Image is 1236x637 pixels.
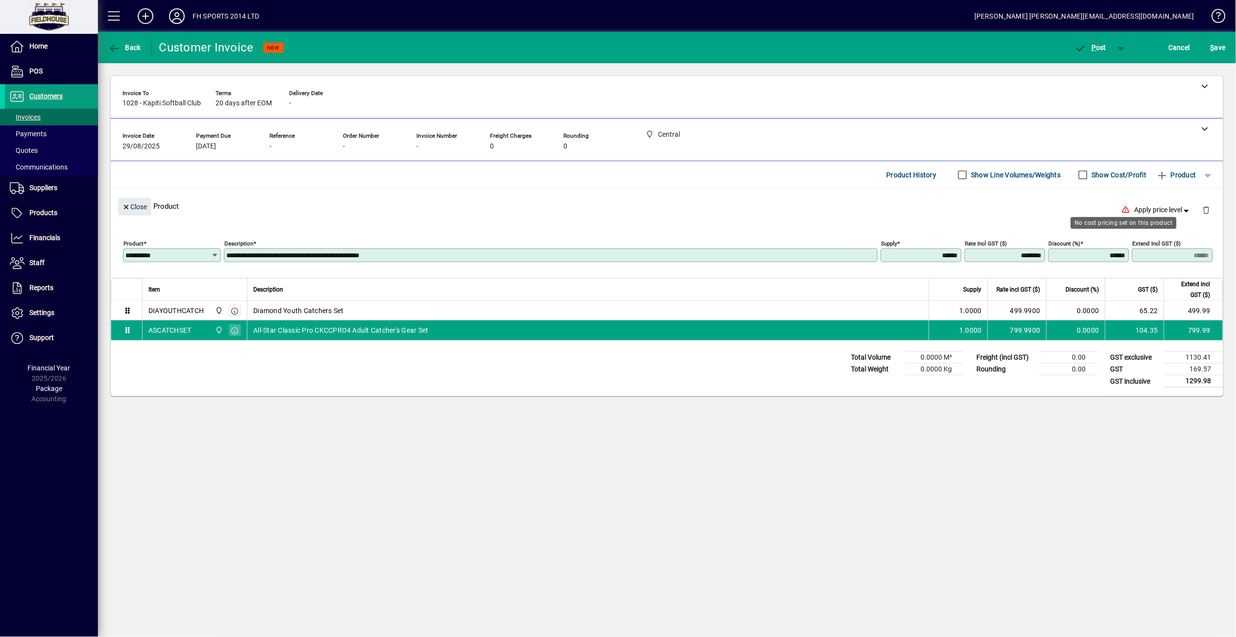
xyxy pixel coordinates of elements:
[905,352,964,364] td: 0.0000 M³
[253,284,283,295] span: Description
[1135,205,1191,215] span: Apply price level
[847,352,905,364] td: Total Volume
[5,276,98,300] a: Reports
[1070,39,1112,56] button: Post
[269,143,271,150] span: -
[994,325,1041,335] div: 799.9900
[29,284,53,292] span: Reports
[1169,40,1190,55] span: Cancel
[964,284,982,295] span: Supply
[1046,301,1105,320] td: 0.0000
[1071,217,1177,229] div: No cost pricing set on this product
[1164,301,1223,320] td: 499.99
[29,334,54,342] span: Support
[1211,44,1214,51] span: S
[116,202,154,211] app-page-header-button: Close
[267,45,280,51] span: NEW
[1195,205,1218,214] app-page-header-button: Delete
[1131,201,1195,219] button: Apply price level
[98,39,152,56] app-page-header-button: Back
[5,142,98,159] a: Quotes
[490,143,494,150] span: 0
[5,34,98,59] a: Home
[111,188,1223,224] div: Product
[10,113,41,121] span: Invoices
[108,44,141,51] span: Back
[1211,40,1226,55] span: ave
[224,240,253,247] mat-label: Description
[5,159,98,175] a: Communications
[123,240,144,247] mat-label: Product
[1039,364,1098,375] td: 0.00
[1164,352,1223,364] td: 1130.41
[29,42,48,50] span: Home
[148,306,204,316] div: DIAYOUTHCATCH
[29,209,57,217] span: Products
[974,8,1194,24] div: [PERSON_NAME] [PERSON_NAME][EMAIL_ADDRESS][DOMAIN_NAME]
[253,325,429,335] span: All-Star Classic Pro CKCCPRO4 Adult Catcher's Gear Set
[5,251,98,275] a: Staff
[118,198,151,216] button: Close
[960,325,982,335] span: 1.0000
[148,325,192,335] div: ASCATCHSET
[905,364,964,375] td: 0.0000 Kg
[1046,320,1105,340] td: 0.0000
[1133,240,1181,247] mat-label: Extend incl GST ($)
[213,325,224,336] span: Central
[847,364,905,375] td: Total Weight
[1106,375,1164,388] td: GST inclusive
[1204,2,1224,34] a: Knowledge Base
[1166,39,1193,56] button: Cancel
[1090,170,1147,180] label: Show Cost/Profit
[289,99,291,107] span: -
[29,234,60,242] span: Financials
[997,284,1041,295] span: Rate incl GST ($)
[253,306,344,316] span: Diamond Youth Catchers Set
[5,301,98,325] a: Settings
[972,364,1039,375] td: Rounding
[130,7,161,25] button: Add
[5,109,98,125] a: Invoices
[1195,198,1218,221] button: Delete
[1170,279,1211,300] span: Extend incl GST ($)
[1106,352,1164,364] td: GST exclusive
[881,240,897,247] mat-label: Supply
[969,170,1061,180] label: Show Line Volumes/Weights
[1157,167,1196,183] span: Product
[148,284,160,295] span: Item
[216,99,272,107] span: 20 days after EOM
[883,166,941,184] button: Product History
[5,226,98,250] a: Financials
[1164,364,1223,375] td: 169.57
[29,309,54,317] span: Settings
[193,8,259,24] div: FH SPORTS 2014 LTD
[10,163,68,171] span: Communications
[1106,364,1164,375] td: GST
[416,143,418,150] span: -
[29,259,45,267] span: Staff
[1164,320,1223,340] td: 799.99
[343,143,345,150] span: -
[1049,240,1081,247] mat-label: Discount (%)
[213,305,224,316] span: Central
[563,143,567,150] span: 0
[1152,166,1201,184] button: Product
[5,176,98,200] a: Suppliers
[106,39,144,56] button: Back
[1208,39,1228,56] button: Save
[29,184,57,192] span: Suppliers
[10,147,38,154] span: Quotes
[5,326,98,350] a: Support
[5,59,98,84] a: POS
[965,240,1007,247] mat-label: Rate incl GST ($)
[1105,301,1164,320] td: 65.22
[887,167,937,183] span: Product History
[972,352,1039,364] td: Freight (incl GST)
[122,143,160,150] span: 29/08/2025
[159,40,254,55] div: Customer Invoice
[1039,352,1098,364] td: 0.00
[10,130,47,138] span: Payments
[1075,44,1107,51] span: ost
[1066,284,1099,295] span: Discount (%)
[161,7,193,25] button: Profile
